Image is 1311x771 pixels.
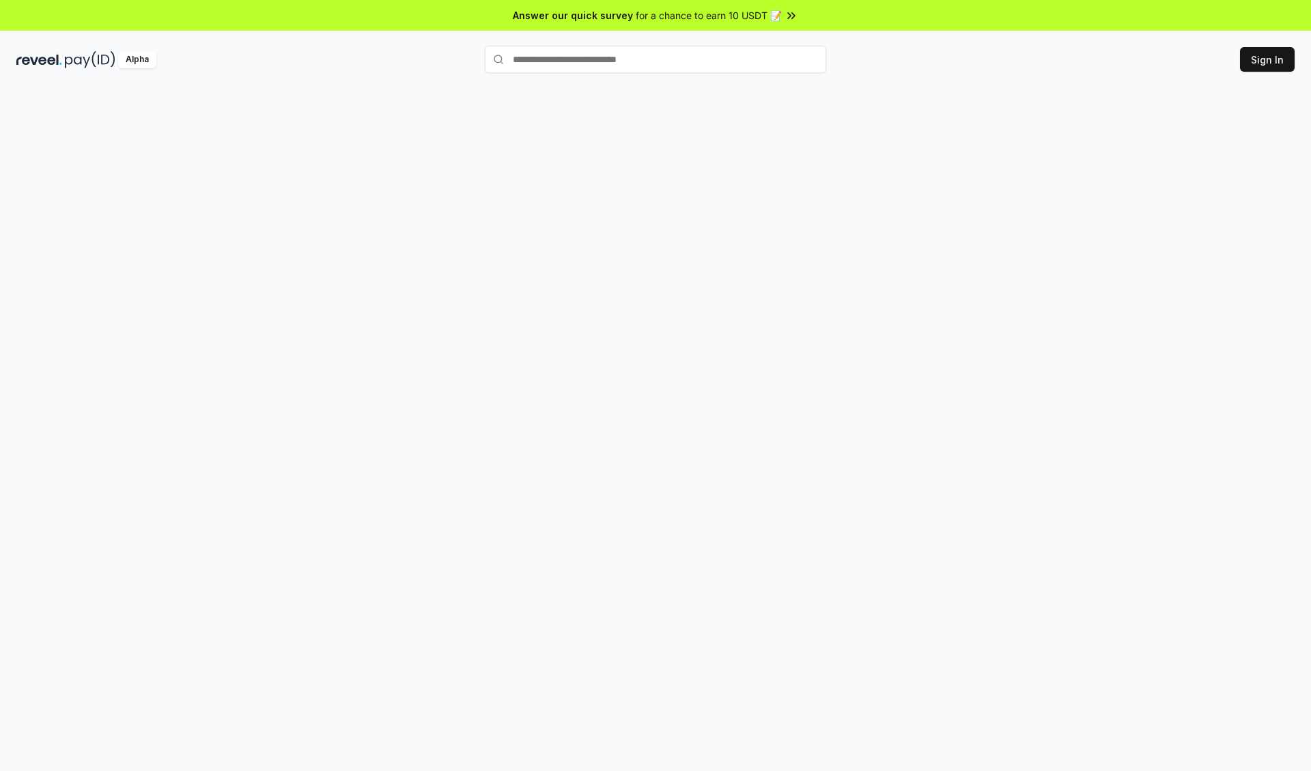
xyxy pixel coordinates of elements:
span: for a chance to earn 10 USDT 📝 [636,8,782,23]
div: Alpha [118,51,156,68]
img: pay_id [65,51,115,68]
span: Answer our quick survey [513,8,633,23]
button: Sign In [1240,47,1295,72]
img: reveel_dark [16,51,62,68]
